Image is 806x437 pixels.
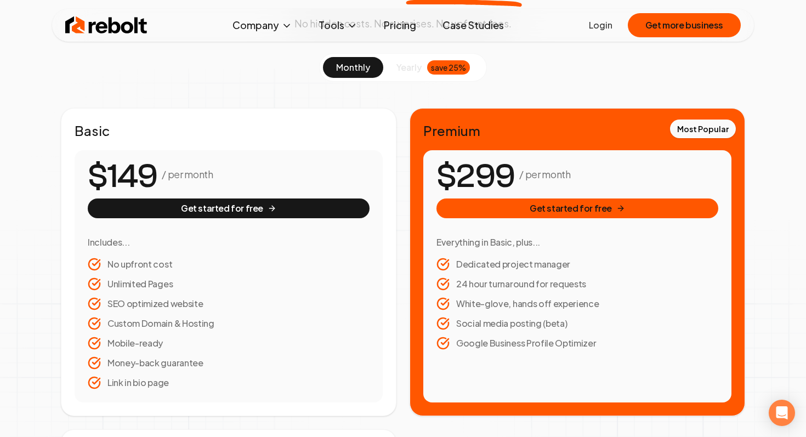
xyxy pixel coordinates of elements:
[162,167,213,182] p: / per month
[589,19,612,32] a: Login
[310,14,366,36] button: Tools
[436,236,718,249] h3: Everything in Basic, plus...
[436,277,718,291] li: 24 hour turnaround for requests
[88,297,370,310] li: SEO optimized website
[88,277,370,291] li: Unlimited Pages
[88,236,370,249] h3: Includes...
[436,297,718,310] li: White-glove, hands off experience
[336,61,370,73] span: monthly
[670,120,736,138] div: Most Popular
[436,198,718,218] button: Get started for free
[75,122,383,139] h2: Basic
[769,400,795,426] div: Open Intercom Messenger
[88,356,370,370] li: Money-back guarantee
[323,57,383,78] button: monthly
[88,198,370,218] button: Get started for free
[88,337,370,350] li: Mobile-ready
[375,14,425,36] a: Pricing
[427,60,470,75] div: save 25%
[519,167,570,182] p: / per month
[88,258,370,271] li: No upfront cost
[434,14,513,36] a: Case Studies
[65,14,147,36] img: Rebolt Logo
[436,337,718,350] li: Google Business Profile Optimizer
[383,57,483,78] button: yearlysave 25%
[423,122,731,139] h2: Premium
[628,13,741,37] button: Get more business
[224,14,301,36] button: Company
[88,152,157,201] number-flow-react: $149
[88,317,370,330] li: Custom Domain & Hosting
[396,61,422,74] span: yearly
[88,376,370,389] li: Link in bio page
[436,258,718,271] li: Dedicated project manager
[436,317,718,330] li: Social media posting (beta)
[436,152,515,201] number-flow-react: $299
